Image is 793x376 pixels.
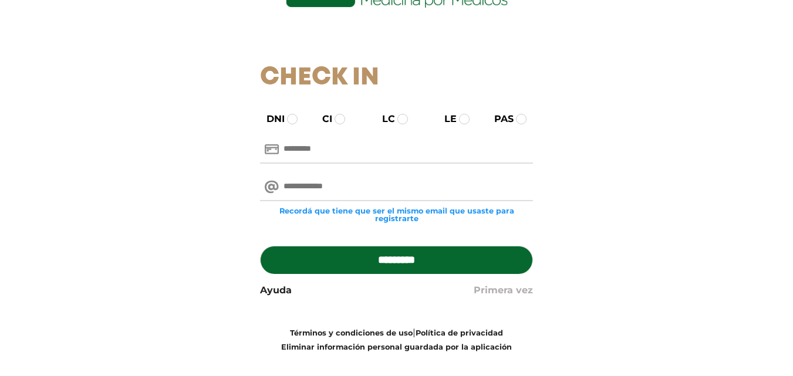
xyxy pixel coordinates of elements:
[484,112,514,126] label: PAS
[260,283,292,297] a: Ayuda
[251,326,542,354] div: |
[281,343,512,351] a: Eliminar información personal guardada por la aplicación
[434,112,457,126] label: LE
[474,283,533,297] a: Primera vez
[372,112,395,126] label: LC
[416,328,503,337] a: Política de privacidad
[260,63,533,93] h1: Check In
[312,112,332,126] label: CI
[256,112,285,126] label: DNI
[290,328,413,337] a: Términos y condiciones de uso
[260,207,533,222] small: Recordá que tiene que ser el mismo email que usaste para registrarte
